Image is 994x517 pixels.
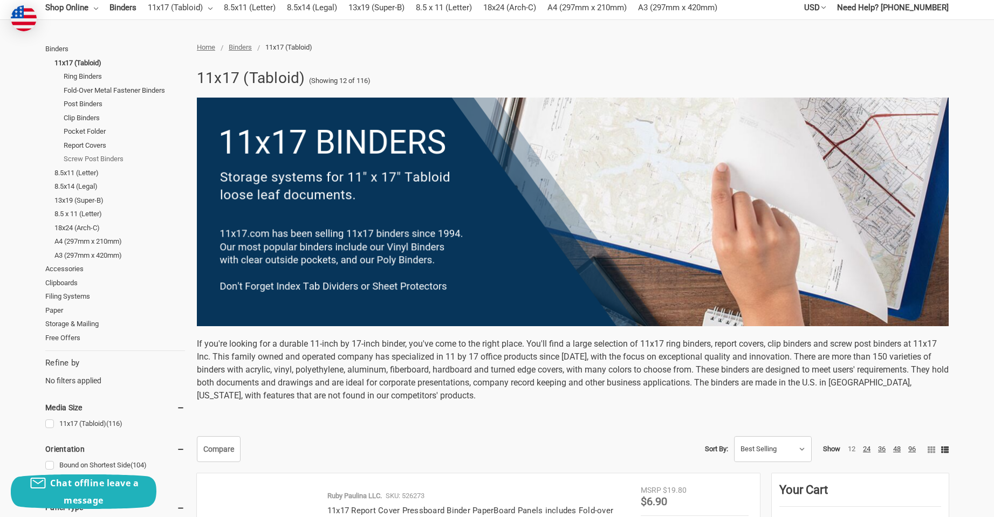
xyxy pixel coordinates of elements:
[64,125,185,139] a: Pocket Folder
[309,75,371,86] span: (Showing 12 of 116)
[64,139,185,153] a: Report Covers
[265,43,312,51] span: 11x17 (Tabloid)
[45,443,185,456] h5: Orientation
[45,401,185,414] h5: Media Size
[106,419,122,428] span: (116)
[705,441,728,457] label: Sort By:
[878,445,886,453] a: 36
[45,357,185,369] h5: Refine by
[131,461,147,469] span: (104)
[54,56,185,70] a: 11x17 (Tabloid)
[54,249,185,263] a: A3 (297mm x 420mm)
[11,5,37,31] img: duty and tax information for United States
[863,445,870,453] a: 24
[197,339,949,401] span: If you're looking for a durable 11-inch by 17-inch binder, you've come to the right place. You'll...
[45,276,185,290] a: Clipboards
[386,491,424,501] p: SKU: 526273
[663,486,687,494] span: $19.80
[54,180,185,194] a: 8.5x14 (Legal)
[823,445,840,453] span: Show
[64,70,185,84] a: Ring Binders
[197,64,305,92] h1: 11x17 (Tabloid)
[45,458,185,473] a: Bound on Shortest Side
[45,317,185,331] a: Storage & Mailing
[54,235,185,249] a: A4 (297mm x 210mm)
[50,477,139,506] span: Chat offline leave a message
[893,445,901,453] a: 48
[64,152,185,166] a: Screw Post Binders
[64,84,185,98] a: Fold-Over Metal Fastener Binders
[197,436,241,462] a: Compare
[197,98,949,326] img: binders-1-.png
[197,43,215,51] a: Home
[641,485,661,496] div: MSRP
[327,491,382,501] p: Ruby Paulina LLC.
[779,481,941,507] div: Your Cart
[908,445,916,453] a: 96
[45,42,185,56] a: Binders
[54,166,185,180] a: 8.5x11 (Letter)
[64,111,185,125] a: Clip Binders
[641,495,667,508] span: $6.90
[45,417,185,431] a: 11x17 (Tabloid)
[45,289,185,304] a: Filing Systems
[45,262,185,276] a: Accessories
[54,194,185,208] a: 13x19 (Super-B)
[848,445,855,453] a: 12
[45,357,185,386] div: No filters applied
[229,43,252,51] a: Binders
[54,221,185,235] a: 18x24 (Arch-C)
[64,97,185,111] a: Post Binders
[54,207,185,221] a: 8.5 x 11 (Letter)
[45,304,185,318] a: Paper
[45,331,185,345] a: Free Offers
[11,474,156,509] button: Chat offline leave a message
